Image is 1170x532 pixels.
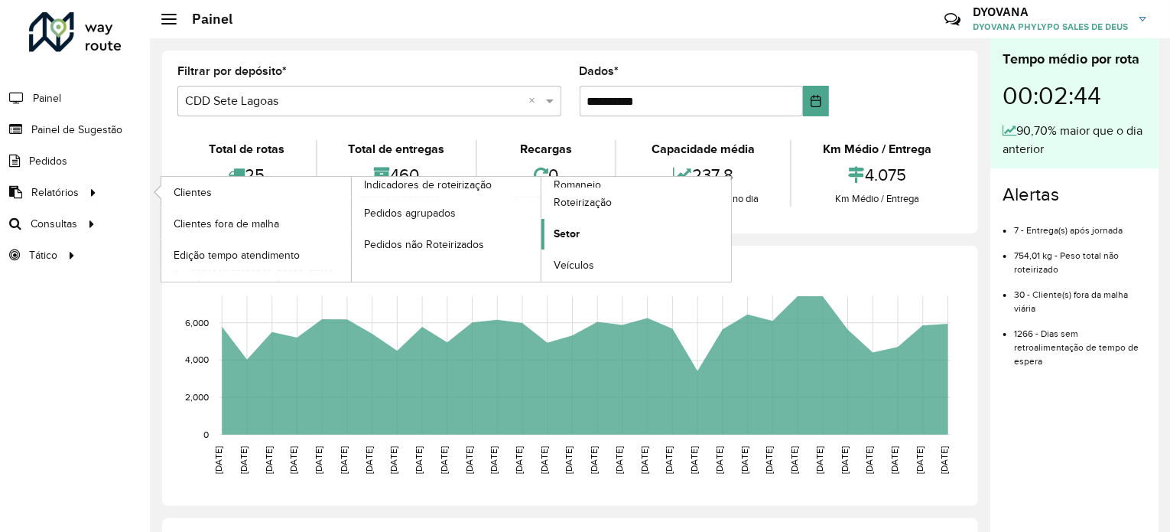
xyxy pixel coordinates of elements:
[177,64,282,77] font: Filtrar por depósito
[29,250,57,261] font: Tático
[29,155,67,167] font: Pedidos
[865,165,906,184] font: 4.075
[823,142,931,155] font: Km Médio / Entrega
[539,446,549,474] text: [DATE]
[439,446,449,474] text: [DATE]
[541,250,731,281] a: Veículos
[161,208,351,239] a: Clientes fora de malha
[803,86,829,116] button: Escolha a data
[541,188,731,218] a: Roteirização
[203,429,209,439] text: 0
[554,227,580,240] font: Setor
[529,92,542,110] span: Clear all
[665,446,674,474] text: [DATE]
[239,446,249,474] text: [DATE]
[1003,83,1101,109] font: 00:02:44
[554,179,601,191] font: Romaneio
[554,259,594,271] font: Veículos
[915,446,925,474] text: [DATE]
[789,446,799,474] text: [DATE]
[264,446,274,474] text: [DATE]
[31,218,77,230] font: Consultas
[865,446,875,474] text: [DATE]
[1003,124,1142,155] font: 90,70% maior que o dia anterior
[765,446,775,474] text: [DATE]
[288,446,298,474] text: [DATE]
[554,197,612,208] font: Roteirização
[352,197,541,228] a: Pedidos agrupados
[185,318,209,328] text: 6,000
[514,446,524,474] text: [DATE]
[541,219,731,250] a: Setor
[589,446,599,474] text: [DATE]
[31,187,79,198] font: Relatórios
[1014,250,1119,274] font: 754,01 kg - Peso total não roteirizado
[161,177,351,207] a: Clientes
[889,446,899,474] text: [DATE]
[174,250,300,261] font: Edição tempo atendimento
[390,165,419,184] font: 460
[31,124,122,135] font: Painel de Sugestão
[1014,225,1123,235] font: 7 - Entrega(s) após jornada
[185,355,209,365] text: 4,000
[489,446,499,474] text: [DATE]
[564,446,574,474] text: [DATE]
[936,3,969,36] a: Contato Rápido
[580,64,615,77] font: Dados
[940,446,950,474] text: [DATE]
[973,4,1029,19] font: DYOVANA
[161,177,541,282] a: Indicadores de roteirização
[739,446,749,474] text: [DATE]
[364,239,485,250] font: Pedidos não Roteirizados
[192,10,232,28] font: Painel
[364,179,492,191] font: Indicadores de roteirização
[714,446,724,474] text: [DATE]
[652,142,755,155] font: Capacidade média
[352,229,541,259] a: Pedidos não Roteirizados
[185,392,209,402] text: 2,000
[1003,184,1059,204] font: Alertas
[352,177,732,282] a: Romaneio
[245,165,265,184] font: 25
[548,165,558,184] font: 0
[174,218,279,230] font: Clientes fora de malha
[339,446,349,474] text: [DATE]
[33,93,61,104] font: Painel
[314,446,323,474] text: [DATE]
[520,142,572,155] font: Recargas
[814,446,824,474] text: [DATE]
[388,446,398,474] text: [DATE]
[1014,328,1139,366] font: 1266 - Dias sem retroalimentação de tempo de espera
[161,240,351,270] a: Edição tempo atendimento
[213,446,223,474] text: [DATE]
[689,446,699,474] text: [DATE]
[973,21,1128,32] font: DYOVANA PHYLYPO SALES DE DEUS
[174,187,212,198] font: Clientes
[364,207,456,219] font: Pedidos agrupados
[1003,51,1139,67] font: Tempo médio por rota
[614,446,624,474] text: [DATE]
[209,142,284,155] font: Total de rotas
[348,142,444,155] font: Total de entregas
[639,446,649,474] text: [DATE]
[364,446,374,474] text: [DATE]
[1014,289,1128,313] font: 30 - Cliente(s) fora da malha viária
[840,446,850,474] text: [DATE]
[414,446,424,474] text: [DATE]
[692,165,733,184] font: 237,8
[464,446,474,474] text: [DATE]
[835,193,919,204] font: Km Médio / Entrega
